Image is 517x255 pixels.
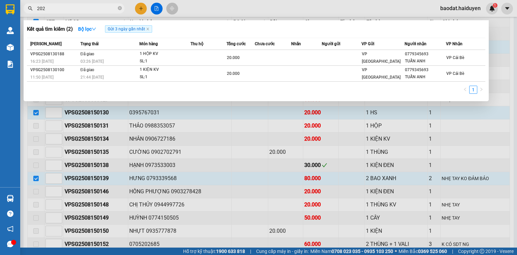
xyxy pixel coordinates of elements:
span: Đã giao [80,52,94,56]
span: 21:44 [DATE] [80,75,104,80]
button: right [477,86,485,94]
span: close-circle [118,5,122,12]
div: VPSG2508130100 [30,66,78,74]
span: VP Gửi [361,41,374,46]
span: Người gửi [322,41,340,46]
span: left [463,87,467,91]
span: question-circle [7,210,13,217]
button: left [461,86,469,94]
span: VP Nhận [446,41,462,46]
strong: Bộ lọc [78,26,96,32]
li: Previous Page [461,86,469,94]
li: 1 [469,86,477,94]
li: Next Page [477,86,485,94]
span: right [479,87,483,91]
div: 0779345693 [405,66,446,74]
div: TUẤN ANH [405,74,446,81]
span: Thu hộ [191,41,203,46]
span: [PERSON_NAME] [30,41,62,46]
span: Trạng thái [80,41,99,46]
span: Nhãn [291,41,301,46]
a: 1 [470,86,477,93]
span: message [7,241,13,247]
span: VP Cái Bè [446,55,464,60]
div: 0779345693 [405,51,446,58]
div: VPSG2508130188 [30,51,78,58]
div: 1 HỘP KV [140,50,190,58]
div: 1 KIỆN KV [140,66,190,74]
span: Gửi 3 ngày gần nhất [105,25,152,33]
span: Món hàng [139,41,158,46]
img: solution-icon [7,61,14,68]
div: SL: 1 [140,74,190,81]
span: VP Cái Bè [446,71,464,76]
span: VP [GEOGRAPHIC_DATA] [362,67,401,80]
span: 20.000 [227,71,240,76]
span: close [146,27,149,31]
input: Tìm tên, số ĐT hoặc mã đơn [37,5,116,12]
span: Chưa cước [255,41,275,46]
span: Người nhận [405,41,426,46]
div: SL: 1 [140,58,190,65]
span: Tổng cước [227,41,246,46]
img: warehouse-icon [7,44,14,51]
span: 16:23 [DATE] [30,59,54,64]
span: Đã giao [80,67,94,72]
img: logo-vxr [6,4,14,15]
span: VP [GEOGRAPHIC_DATA] [362,52,401,64]
span: 11:50 [DATE] [30,75,54,80]
img: warehouse-icon [7,195,14,202]
div: TUẤN ANH [405,58,446,65]
span: notification [7,226,13,232]
img: warehouse-icon [7,27,14,34]
span: close-circle [118,6,122,10]
span: 03:26 [DATE] [80,59,104,64]
span: 20.000 [227,55,240,60]
h3: Kết quả tìm kiếm ( 2 ) [27,26,73,33]
span: down [92,27,96,31]
span: search [28,6,33,11]
button: Bộ lọcdown [73,24,102,34]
